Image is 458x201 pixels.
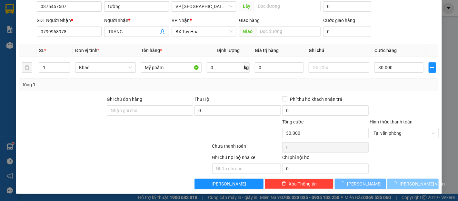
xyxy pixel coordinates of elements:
[107,97,142,102] label: Ghi chú đơn hàng
[160,29,165,34] span: user-add
[429,65,436,70] span: plus
[212,154,281,164] div: Ghi chú nội bộ nhà xe
[340,181,347,186] span: loading
[50,43,62,48] b: BXVT
[374,48,397,53] span: Cước hàng
[22,81,177,88] div: Tổng: 1
[429,62,436,73] button: plus
[239,26,256,37] span: Giao
[172,18,190,23] span: VP Nhận
[323,18,355,23] label: Cước giao hàng
[282,154,369,164] div: Chi phí nội bộ
[282,119,304,124] span: Tổng cước
[393,181,400,186] span: loading
[256,26,321,37] input: Dọc đường
[370,119,413,124] label: Hình thức thanh toán
[3,35,45,56] li: VP VP [GEOGRAPHIC_DATA] xe Limousine
[309,62,369,73] input: Ghi Chú
[335,179,386,189] button: [PERSON_NAME]
[289,180,317,187] span: Xóa Thông tin
[374,128,435,138] span: Tại văn phòng
[45,35,86,42] li: VP BX Vũng Tàu
[243,62,250,73] span: kg
[175,27,233,37] span: BX Tuy Hoà
[254,1,321,11] input: Dọc đường
[107,105,193,116] input: Ghi chú đơn hàng
[265,179,334,189] button: deleteXóa Thông tin
[306,44,372,57] th: Ghi chú
[37,17,102,24] div: SĐT Người Nhận
[323,1,371,12] input: Cước lấy hàng
[212,180,246,187] span: [PERSON_NAME]
[287,96,345,103] span: Phí thu hộ khách nhận trả
[212,143,282,154] div: Chưa thanh toán
[282,181,286,186] span: delete
[3,3,94,27] li: Cúc Tùng Limousine
[239,1,254,11] span: Lấy
[239,18,260,23] span: Giao hàng
[255,48,279,53] span: Giá trị hàng
[323,26,371,37] input: Cước giao hàng
[194,97,209,102] span: Thu Hộ
[217,48,240,53] span: Định lượng
[75,48,99,53] span: Đơn vị tính
[79,63,132,72] span: Khác
[175,2,233,11] span: VP Nha Trang xe Limousine
[212,164,281,174] input: Nhập ghi chú
[141,62,202,73] input: VD: Bàn, Ghế
[141,48,162,53] span: Tên hàng
[39,48,44,53] span: SL
[45,43,49,48] span: environment
[387,179,439,189] button: [PERSON_NAME] và In
[347,180,382,187] span: [PERSON_NAME]
[22,62,32,73] button: delete
[400,180,445,187] span: [PERSON_NAME] và In
[255,62,304,73] input: 0
[194,179,263,189] button: [PERSON_NAME]
[104,17,169,24] div: Người nhận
